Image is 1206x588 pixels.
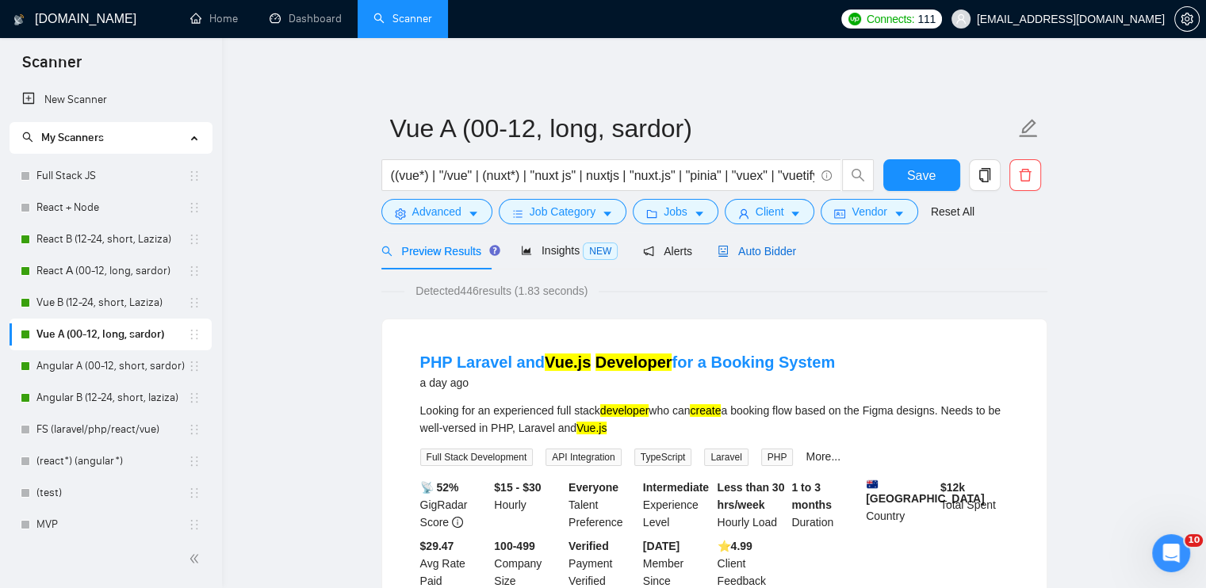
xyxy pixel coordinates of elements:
[530,203,595,220] span: Job Category
[36,477,188,509] a: (test)
[940,481,965,494] b: $ 12k
[36,255,188,287] a: React А (00-12, long, sardor)
[188,265,201,277] span: holder
[420,353,836,371] a: PHP Laravel andVue.js Developerfor a Booking System
[381,246,392,257] span: search
[931,203,974,220] a: Reset All
[188,423,201,436] span: holder
[36,319,188,350] a: Vue A (00-12, long, sardor)
[270,12,342,25] a: dashboardDashboard
[188,170,201,182] span: holder
[22,132,33,143] span: search
[188,296,201,309] span: holder
[738,208,749,220] span: user
[569,481,618,494] b: Everyone
[188,391,201,404] span: holder
[36,445,188,477] a: (react*) (angular*)
[600,404,649,417] mark: developer
[907,166,936,185] span: Save
[420,373,836,392] div: a day ago
[643,246,654,257] span: notification
[1010,168,1040,182] span: delete
[821,199,917,224] button: idcardVendorcaret-down
[10,477,212,509] li: (test)
[190,12,238,25] a: homeHome
[10,287,212,319] li: Vue B (12-24, short, Laziza)
[643,481,709,494] b: Intermediate
[576,422,607,434] mark: Vue.js
[643,540,680,552] b: [DATE]
[791,481,832,511] b: 1 to 3 months
[10,160,212,192] li: Full Stack JS
[545,353,591,371] mark: Vue.js
[1152,534,1190,572] iframe: Intercom live chat
[718,246,729,257] span: robot
[188,328,201,341] span: holder
[488,243,502,258] div: Tooltip anchor
[569,540,609,552] b: Verified
[10,509,212,540] li: MVP
[842,159,874,191] button: search
[494,481,541,494] b: $15 - $30
[883,159,960,191] button: Save
[521,245,532,256] span: area-chart
[10,382,212,414] li: Angular B (12-24, short, laziza)
[643,245,692,258] span: Alerts
[189,551,205,567] span: double-left
[690,404,721,417] mark: create
[188,455,201,468] span: holder
[725,199,815,224] button: userClientcaret-down
[969,159,1001,191] button: copy
[718,540,752,552] b: ⭐️ 4.99
[848,13,861,25] img: upwork-logo.png
[1174,6,1200,32] button: setting
[390,109,1015,148] input: Scanner name...
[894,208,905,220] span: caret-down
[834,208,845,220] span: idcard
[13,7,25,32] img: logo
[420,481,459,494] b: 📡 52%
[468,208,479,220] span: caret-down
[395,208,406,220] span: setting
[499,199,626,224] button: barsJob Categorycaret-down
[546,449,621,466] span: API Integration
[10,192,212,223] li: React + Node
[36,192,188,223] a: React + Node
[634,449,692,466] span: TypeScript
[718,481,785,511] b: Less than 30 hrs/week
[788,479,863,531] div: Duration
[756,203,784,220] span: Client
[664,203,687,220] span: Jobs
[595,353,672,371] mark: Developer
[36,382,188,414] a: Angular B (12-24, short, laziza)
[188,233,201,246] span: holder
[1185,534,1203,547] span: 10
[761,449,794,466] span: PHP
[36,350,188,382] a: Angular A (00-12, short, sardor)
[806,450,840,463] a: More...
[1018,118,1039,139] span: edit
[420,402,1009,437] div: Looking for an experienced full stack who can a booking flow based on the Figma designs. Needs to...
[36,160,188,192] a: Full Stack JS
[521,244,618,257] span: Insights
[373,12,432,25] a: searchScanner
[843,168,873,182] span: search
[10,414,212,445] li: FS (laravel/php/react/vue)
[412,203,461,220] span: Advanced
[867,10,914,28] span: Connects:
[10,84,212,116] li: New Scanner
[381,199,492,224] button: settingAdvancedcaret-down
[36,414,188,445] a: FS (laravel/php/react/vue)
[646,208,657,220] span: folder
[694,208,705,220] span: caret-down
[417,479,492,531] div: GigRadar Score
[381,245,496,258] span: Preview Results
[852,203,886,220] span: Vendor
[714,479,789,531] div: Hourly Load
[867,479,878,490] img: 🇦🇺
[565,479,640,531] div: Talent Preference
[22,131,104,144] span: My Scanners
[420,540,454,552] b: $29.47
[188,518,201,531] span: holder
[36,287,188,319] a: Vue B (12-24, short, Laziza)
